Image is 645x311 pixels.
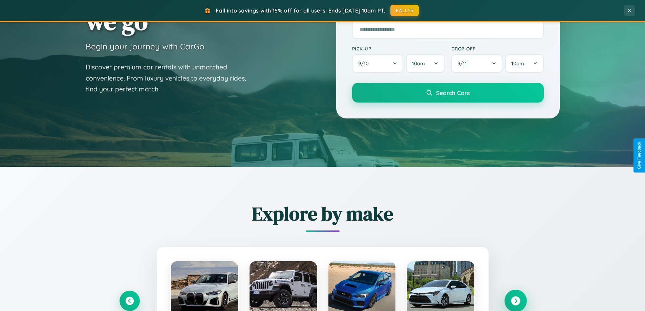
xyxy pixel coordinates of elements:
span: 9 / 11 [457,60,470,67]
p: Discover premium car rentals with unmatched convenience. From luxury vehicles to everyday rides, ... [86,62,255,95]
label: Pick-up [352,46,445,51]
span: 10am [412,60,425,67]
button: 9/10 [352,54,404,73]
label: Drop-off [451,46,544,51]
span: Fall into savings with 15% off for all users! Ends [DATE] 10am PT. [216,7,385,14]
span: 10am [511,60,524,67]
button: Search Cars [352,83,544,103]
button: FALL15 [390,5,419,16]
span: 9 / 10 [358,60,372,67]
button: 9/11 [451,54,503,73]
button: 10am [406,54,444,73]
h2: Explore by make [120,201,526,227]
div: Give Feedback [637,142,642,169]
h3: Begin your journey with CarGo [86,41,205,51]
span: Search Cars [436,89,470,96]
button: 10am [505,54,543,73]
